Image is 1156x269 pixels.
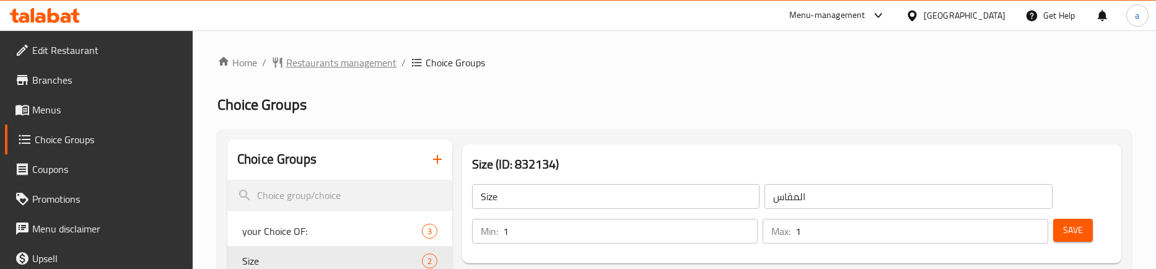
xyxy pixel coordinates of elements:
[35,132,183,147] span: Choice Groups
[286,55,396,70] span: Restaurants management
[5,184,193,214] a: Promotions
[227,180,452,211] input: search
[32,192,183,206] span: Promotions
[32,251,183,266] span: Upsell
[1063,223,1083,238] span: Save
[423,226,437,237] span: 3
[472,154,1111,174] h3: Size (ID: 832134)
[262,55,266,70] li: /
[227,216,452,246] div: your Choice OF:3
[5,214,193,244] a: Menu disclaimer
[271,55,396,70] a: Restaurants management
[422,254,437,268] div: Choices
[1053,219,1093,242] button: Save
[5,125,193,154] a: Choice Groups
[217,55,1131,70] nav: breadcrumb
[32,162,183,177] span: Coupons
[5,65,193,95] a: Branches
[924,9,1005,22] div: [GEOGRAPHIC_DATA]
[1135,9,1139,22] span: a
[771,224,790,239] p: Max:
[32,73,183,87] span: Branches
[401,55,406,70] li: /
[481,224,498,239] p: Min:
[32,43,183,58] span: Edit Restaurant
[32,102,183,117] span: Menus
[32,221,183,236] span: Menu disclaimer
[217,90,307,118] span: Choice Groups
[237,150,317,169] h2: Choice Groups
[423,255,437,267] span: 2
[5,95,193,125] a: Menus
[5,35,193,65] a: Edit Restaurant
[242,224,422,239] span: your Choice OF:
[217,55,257,70] a: Home
[789,8,865,23] div: Menu-management
[5,154,193,184] a: Coupons
[242,254,422,268] span: Size
[426,55,485,70] span: Choice Groups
